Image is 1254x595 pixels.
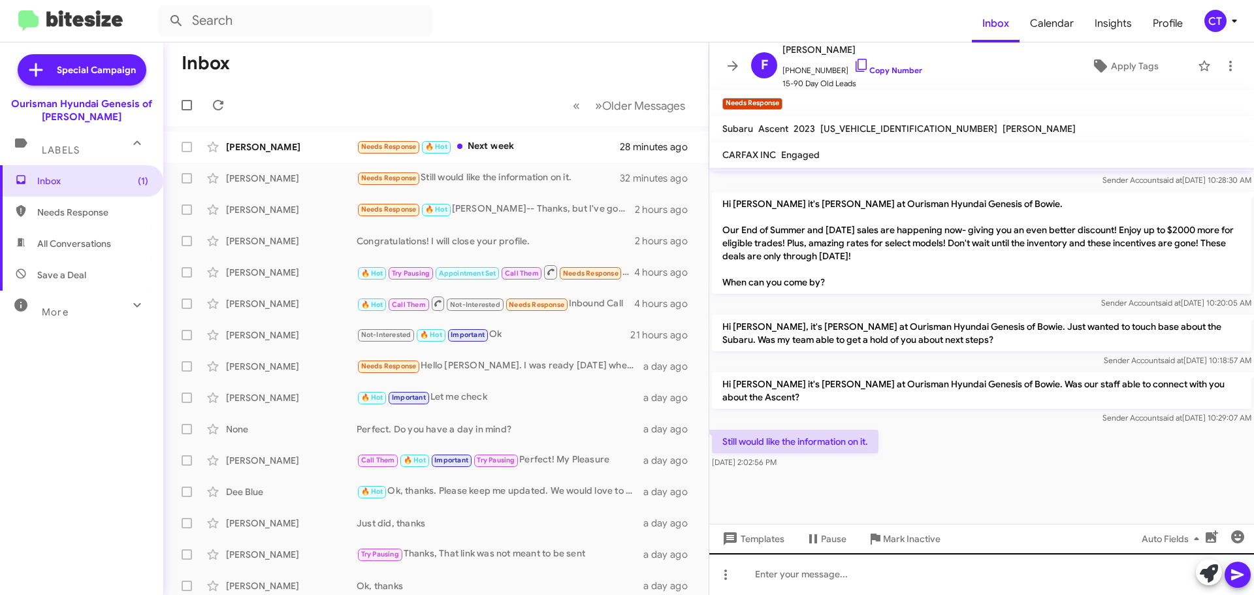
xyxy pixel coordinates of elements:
[357,484,643,499] div: Ok, thanks. Please keep me updated. We would love to bring you back in.
[42,306,69,318] span: More
[722,149,776,161] span: CARFAX INC
[722,123,753,135] span: Subaru
[782,42,922,57] span: [PERSON_NAME]
[425,205,447,214] span: 🔥 Hot
[226,423,357,436] div: None
[602,99,685,113] span: Older Messages
[361,205,417,214] span: Needs Response
[573,97,580,114] span: «
[643,360,698,373] div: a day ago
[1102,413,1251,423] span: Sender Account [DATE] 10:29:07 AM
[1084,5,1142,42] a: Insights
[226,234,357,248] div: [PERSON_NAME]
[712,430,878,453] p: Still would like the information on it.
[634,297,698,310] div: 4 hours ago
[1142,527,1204,551] span: Auto Fields
[1102,175,1251,185] span: Sender Account [DATE] 10:28:30 AM
[643,485,698,498] div: a day ago
[18,54,146,86] a: Special Campaign
[361,269,383,278] span: 🔥 Hot
[37,237,111,250] span: All Conversations
[566,92,693,119] nav: Page navigation example
[712,457,777,467] span: [DATE] 2:02:56 PM
[392,300,426,309] span: Call Them
[712,315,1251,351] p: Hi [PERSON_NAME], it's [PERSON_NAME] at Ourisman Hyundai Genesis of Bowie. Just wanted to touch b...
[794,123,815,135] span: 2023
[1161,355,1183,365] span: said at
[226,172,357,185] div: [PERSON_NAME]
[361,174,417,182] span: Needs Response
[634,266,698,279] div: 4 hours ago
[226,297,357,310] div: [PERSON_NAME]
[361,550,399,558] span: Try Pausing
[1193,10,1240,32] button: CT
[1159,175,1182,185] span: said at
[643,454,698,467] div: a day ago
[709,527,795,551] button: Templates
[357,327,630,342] div: Ok
[643,548,698,561] div: a day ago
[158,5,432,37] input: Search
[635,203,698,216] div: 2 hours ago
[1131,527,1215,551] button: Auto Fields
[1101,298,1251,308] span: Sender Account [DATE] 10:20:05 AM
[425,142,447,151] span: 🔥 Hot
[357,139,620,154] div: Next week
[635,234,698,248] div: 2 hours ago
[620,140,698,153] div: 28 minutes ago
[595,97,602,114] span: »
[883,527,940,551] span: Mark Inactive
[643,517,698,530] div: a day ago
[761,55,768,76] span: F
[643,423,698,436] div: a day ago
[1003,123,1076,135] span: [PERSON_NAME]
[357,579,643,592] div: Ok, thanks
[820,123,997,135] span: [US_VEHICLE_IDENTIFICATION_NUMBER]
[57,63,136,76] span: Special Campaign
[854,65,922,75] a: Copy Number
[361,330,411,339] span: Not-Interested
[795,527,857,551] button: Pause
[1159,413,1182,423] span: said at
[782,77,922,90] span: 15-90 Day Old Leads
[1142,5,1193,42] a: Profile
[392,269,430,278] span: Try Pausing
[620,172,698,185] div: 32 minutes ago
[404,456,426,464] span: 🔥 Hot
[1158,298,1181,308] span: said at
[226,266,357,279] div: [PERSON_NAME]
[357,295,634,312] div: Inbound Call
[361,456,395,464] span: Call Them
[1104,355,1251,365] span: Sender Account [DATE] 10:18:57 AM
[226,548,357,561] div: [PERSON_NAME]
[972,5,1020,42] a: Inbox
[451,330,485,339] span: Important
[226,454,357,467] div: [PERSON_NAME]
[361,142,417,151] span: Needs Response
[505,269,539,278] span: Call Them
[37,174,148,187] span: Inbox
[712,192,1251,294] p: Hi [PERSON_NAME] it's [PERSON_NAME] at Ourisman Hyundai Genesis of Bowie. Our End of Summer and [...
[857,527,951,551] button: Mark Inactive
[563,269,619,278] span: Needs Response
[226,360,357,373] div: [PERSON_NAME]
[361,393,383,402] span: 🔥 Hot
[643,391,698,404] div: a day ago
[782,57,922,77] span: [PHONE_NUMBER]
[1020,5,1084,42] span: Calendar
[37,206,148,219] span: Needs Response
[42,144,80,156] span: Labels
[357,453,643,468] div: Perfect! My Pleasure
[357,359,643,374] div: Hello [PERSON_NAME]. I was ready [DATE] when I called to close a deal. I knew precisely what I wa...
[226,203,357,216] div: [PERSON_NAME]
[450,300,500,309] span: Not-Interested
[1204,10,1227,32] div: CT
[722,98,782,110] small: Needs Response
[361,487,383,496] span: 🔥 Hot
[1111,54,1159,78] span: Apply Tags
[392,393,426,402] span: Important
[361,362,417,370] span: Needs Response
[781,149,820,161] span: Engaged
